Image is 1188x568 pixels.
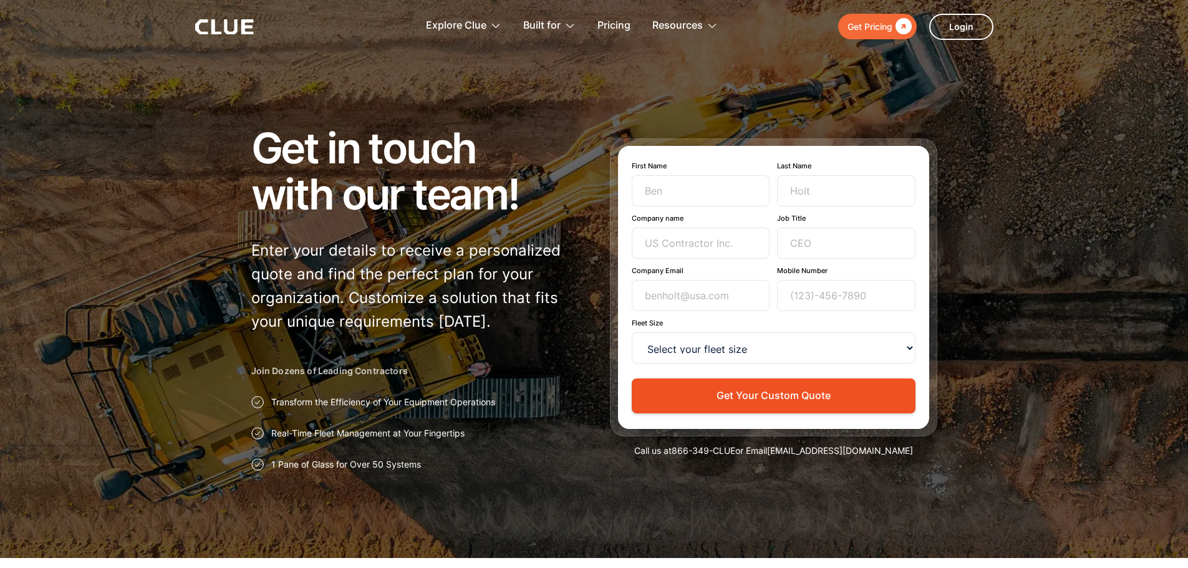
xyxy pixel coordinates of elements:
a: Login [929,14,993,40]
input: US Contractor Inc. [632,228,770,259]
input: Holt [777,175,915,206]
input: Ben [632,175,770,206]
img: Approval checkmark icon [251,396,264,408]
h1: Get in touch with our team! [251,125,579,217]
input: benholt@usa.com [632,280,770,311]
button: Get Your Custom Quote [632,378,915,413]
p: Transform the Efficiency of Your Equipment Operations [271,396,495,408]
label: Mobile Number [777,266,915,275]
label: Fleet Size [632,319,915,327]
input: CEO [777,228,915,259]
div: Resources [652,6,703,46]
img: Approval checkmark icon [251,458,264,471]
label: Last Name [777,161,915,170]
h2: Join Dozens of Leading Contractors [251,365,579,377]
input: (123)-456-7890 [777,280,915,311]
a: Get Pricing [838,14,917,39]
label: Company name [632,214,770,223]
a: Pricing [597,6,630,46]
p: 1 Pane of Glass for Over 50 Systems [271,458,421,471]
label: First Name [632,161,770,170]
div: Call us at or Email [610,445,937,457]
a: [EMAIL_ADDRESS][DOMAIN_NAME] [767,445,913,456]
div: Get Pricing [848,19,892,34]
p: Enter your details to receive a personalized quote and find the perfect plan for your organizatio... [251,239,579,334]
div: Built for [523,6,561,46]
a: 866-349-CLUE [672,445,735,456]
div:  [892,19,912,34]
label: Job Title [777,214,915,223]
p: Real-Time Fleet Management at Your Fingertips [271,427,465,440]
label: Company Email [632,266,770,275]
img: Approval checkmark icon [251,427,264,440]
div: Explore Clue [426,6,486,46]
